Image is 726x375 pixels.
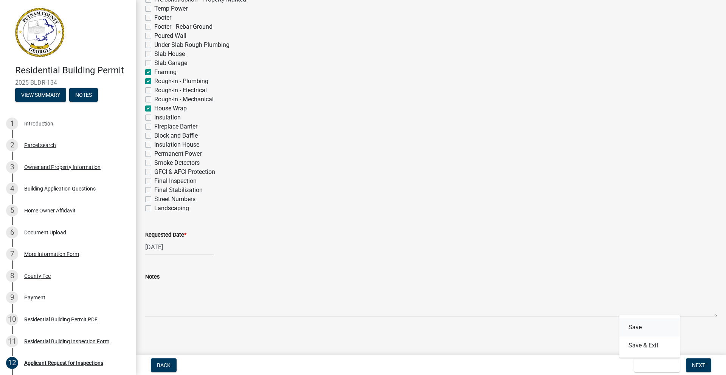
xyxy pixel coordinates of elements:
span: 2025-BLDR-134 [15,79,121,86]
label: Temp Power [154,4,188,13]
label: Final Stabilization [154,186,203,195]
button: Save & Exit [634,358,680,372]
label: Insulation [154,113,181,122]
div: 3 [6,161,18,173]
label: Block and Baffle [154,131,198,140]
button: Save & Exit [619,336,680,355]
label: Landscaping [154,204,189,213]
label: GFCI & AFCI Protection [154,167,215,177]
label: Slab Garage [154,59,187,68]
label: Poured Wall [154,31,186,40]
wm-modal-confirm: Summary [15,92,66,98]
label: Permanent Power [154,149,202,158]
button: Back [151,358,177,372]
div: Applicant Request for Inspections [24,360,103,366]
div: Save & Exit [619,315,680,358]
wm-modal-confirm: Notes [69,92,98,98]
img: Putnam County, Georgia [15,8,64,57]
span: Save & Exit [640,362,669,368]
label: Rough-in - Mechanical [154,95,214,104]
label: Street Numbers [154,195,195,204]
div: Residential Building Permit PDF [24,317,98,322]
div: 2 [6,139,18,151]
div: Building Application Questions [24,186,96,191]
div: County Fee [24,273,51,279]
label: Framing [154,68,177,77]
span: Back [157,362,171,368]
div: Introduction [24,121,53,126]
label: Slab House [154,50,185,59]
button: Save [619,318,680,336]
div: 8 [6,270,18,282]
label: Under Slab Rough Plumbing [154,40,230,50]
div: 12 [6,357,18,369]
div: Payment [24,295,45,300]
label: Rough-in - Electrical [154,86,207,95]
div: More Information Form [24,251,79,257]
label: Fireplace Barrier [154,122,197,131]
div: Parcel search [24,143,56,148]
label: Requested Date [145,232,186,238]
label: Final Inspection [154,177,197,186]
div: Document Upload [24,230,66,235]
label: Footer [154,13,171,22]
div: 4 [6,183,18,195]
label: House Wrap [154,104,187,113]
div: Residential Building Inspection Form [24,339,109,344]
div: 7 [6,248,18,260]
div: 1 [6,118,18,130]
label: Notes [145,274,160,280]
label: Insulation House [154,140,199,149]
div: 10 [6,313,18,325]
div: 9 [6,291,18,304]
input: mm/dd/yyyy [145,239,214,255]
button: View Summary [15,88,66,102]
label: Footer - Rebar Ground [154,22,213,31]
div: 5 [6,205,18,217]
label: Smoke Detectors [154,158,200,167]
button: Notes [69,88,98,102]
label: Rough-in - Plumbing [154,77,208,86]
div: Owner and Property Information [24,164,101,170]
h4: Residential Building Permit [15,65,130,76]
div: 6 [6,226,18,239]
button: Next [686,358,711,372]
span: Next [692,362,705,368]
div: 11 [6,335,18,347]
div: Home Owner Affidavit [24,208,76,213]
